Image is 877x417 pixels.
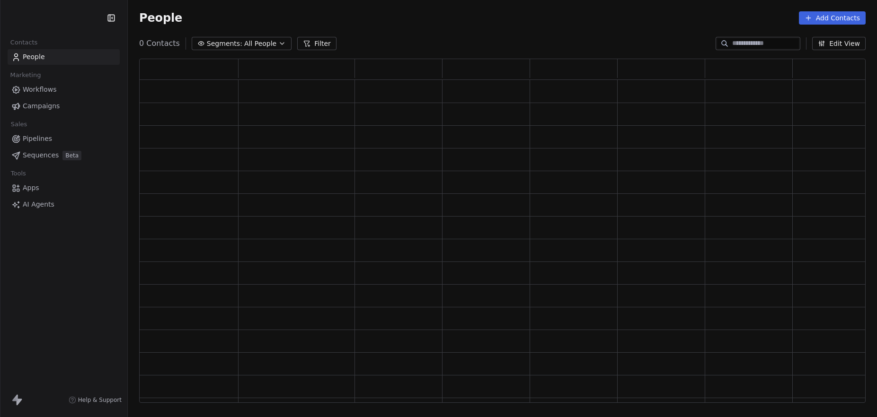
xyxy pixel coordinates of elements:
span: Campaigns [23,101,60,111]
span: Pipelines [23,134,52,144]
a: Campaigns [8,98,120,114]
button: Edit View [812,37,866,50]
span: People [139,11,182,25]
a: Pipelines [8,131,120,147]
span: Tools [7,166,30,181]
button: Filter [297,37,337,50]
a: Help & Support [69,396,122,404]
span: Sales [7,117,31,131]
span: Segments: [207,39,242,49]
a: Apps [8,180,120,196]
span: Beta [62,151,81,160]
a: People [8,49,120,65]
span: Apps [23,183,39,193]
span: All People [244,39,276,49]
a: Workflows [8,82,120,97]
span: People [23,52,45,62]
a: SequencesBeta [8,148,120,163]
span: Marketing [6,68,45,82]
button: Add Contacts [799,11,866,25]
span: Workflows [23,85,57,95]
a: AI Agents [8,197,120,212]
span: 0 Contacts [139,38,180,49]
span: Contacts [6,35,42,50]
span: Help & Support [78,396,122,404]
span: Sequences [23,150,59,160]
span: AI Agents [23,200,54,209]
